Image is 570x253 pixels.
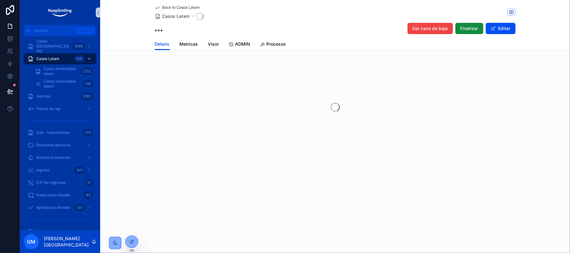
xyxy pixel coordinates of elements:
[36,168,49,173] span: Ingreso
[44,79,80,89] span: Casos cancelados latam
[24,164,96,176] a: Ingreso341
[36,205,70,210] span: Aprobacion Render
[486,23,516,34] button: Editar
[31,66,96,77] a: Casos terminados latam2313
[24,226,96,237] a: Aprobación
[44,235,91,248] p: [PERSON_NAME][GEOGRAPHIC_DATA]
[36,94,51,99] span: German
[36,229,57,234] span: Aprobación
[31,78,96,89] a: Casos cancelados latam139
[180,38,198,51] a: Metricas
[180,41,198,47] span: Metricas
[84,191,93,199] div: 40
[155,38,170,50] a: Details
[24,139,96,151] a: Reclamos doctores
[83,80,93,88] div: 139
[48,8,72,18] img: App logo
[24,190,96,201] a: Publicacion Render40
[74,166,85,174] div: 341
[155,13,190,19] a: Casos Latam
[36,143,70,148] span: Reclamos doctores
[460,25,478,32] span: Finalizar
[36,130,69,135] span: Sub - tratamientos
[24,202,96,213] a: Aprobacion Render137
[73,43,85,50] div: 1599
[208,38,219,51] a: Visor
[83,129,93,136] div: 133
[455,23,483,34] button: Finalizar
[74,55,85,63] div: 535
[81,68,93,75] div: 2313
[27,238,36,245] span: GM
[44,66,78,76] span: Casos terminados latam
[208,41,219,47] span: Visor
[24,127,96,138] a: Sub - tratamientos133
[88,28,93,33] span: K
[413,25,448,32] span: Dar caso de baja
[267,41,286,47] span: Procesos
[36,155,70,160] span: Reclamos Atencion
[408,23,453,34] button: Dar caso de baja
[36,56,59,61] span: Casos Latam
[24,177,96,188] a: E.R-Re-ingresoo31
[229,38,250,51] a: ADMIN
[24,53,96,64] a: Casos Latam535
[81,93,93,100] div: 5192
[162,5,200,10] span: Back to Casos Latam
[162,13,190,19] span: Casos Latam
[24,152,96,163] a: Reclamos Atencion
[24,41,96,52] a: Casos [GEOGRAPHIC_DATA]1599
[24,25,96,36] button: Jump to...CtrlK
[24,103,96,114] a: Placas de rep
[36,180,66,185] span: E.R-Re-ingresoo
[20,36,100,230] div: scrollable content
[155,5,200,10] a: Back to Casos Latam
[36,193,71,198] span: Publicacion Render
[235,41,250,47] span: ADMIN
[36,39,70,54] span: Casos [GEOGRAPHIC_DATA]
[260,38,286,51] a: Procesos
[33,28,73,33] span: Jump to...
[75,204,85,211] div: 137
[36,106,60,111] span: Placas de rep
[24,91,96,102] a: German5192
[155,41,170,47] span: Details
[76,28,87,34] span: Ctrl
[85,179,93,186] div: 31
